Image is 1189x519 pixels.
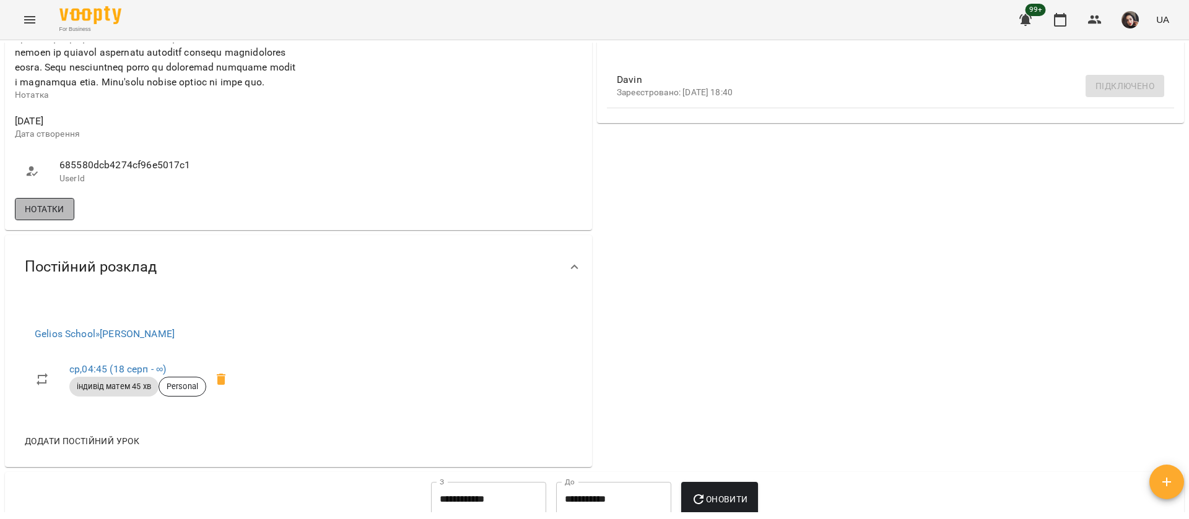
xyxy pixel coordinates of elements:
span: Нотатки [25,202,64,217]
button: UA [1151,8,1174,31]
span: Видалити приватний урок Гусак Олена ср 04:45 клієнта Davin Anatolii Whelan [206,364,236,394]
span: 685580dcb4274cf96e5017c1 [59,158,286,173]
span: Постійний розклад [25,257,157,277]
span: [DATE] [15,114,296,129]
button: Нотатки [15,198,74,220]
span: For Business [59,25,121,33]
p: Дата створення [15,128,296,140]
span: UA [1156,13,1169,26]
a: ср,04:45 (18 серп - ∞) [69,363,166,375]
a: Gelios School»[PERSON_NAME] [35,328,175,340]
span: Оновити [691,492,747,507]
span: Додати постійний урок [25,434,139,448]
span: Personal [159,381,206,392]
p: UserId [59,173,286,185]
img: 415cf204168fa55e927162f296ff3726.jpg [1121,11,1139,28]
span: Davin [617,72,1144,87]
div: Постійний розклад [5,235,592,299]
p: Нотатка [15,89,296,101]
button: Menu [15,5,45,35]
span: індивід матем 45 хв [69,381,159,392]
img: Voopty Logo [59,6,121,24]
button: Додати постійний урок [20,430,144,452]
button: Оновити [681,482,757,517]
span: 99+ [1026,4,1046,16]
p: Зареєстровано: [DATE] 18:40 [617,87,1144,99]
